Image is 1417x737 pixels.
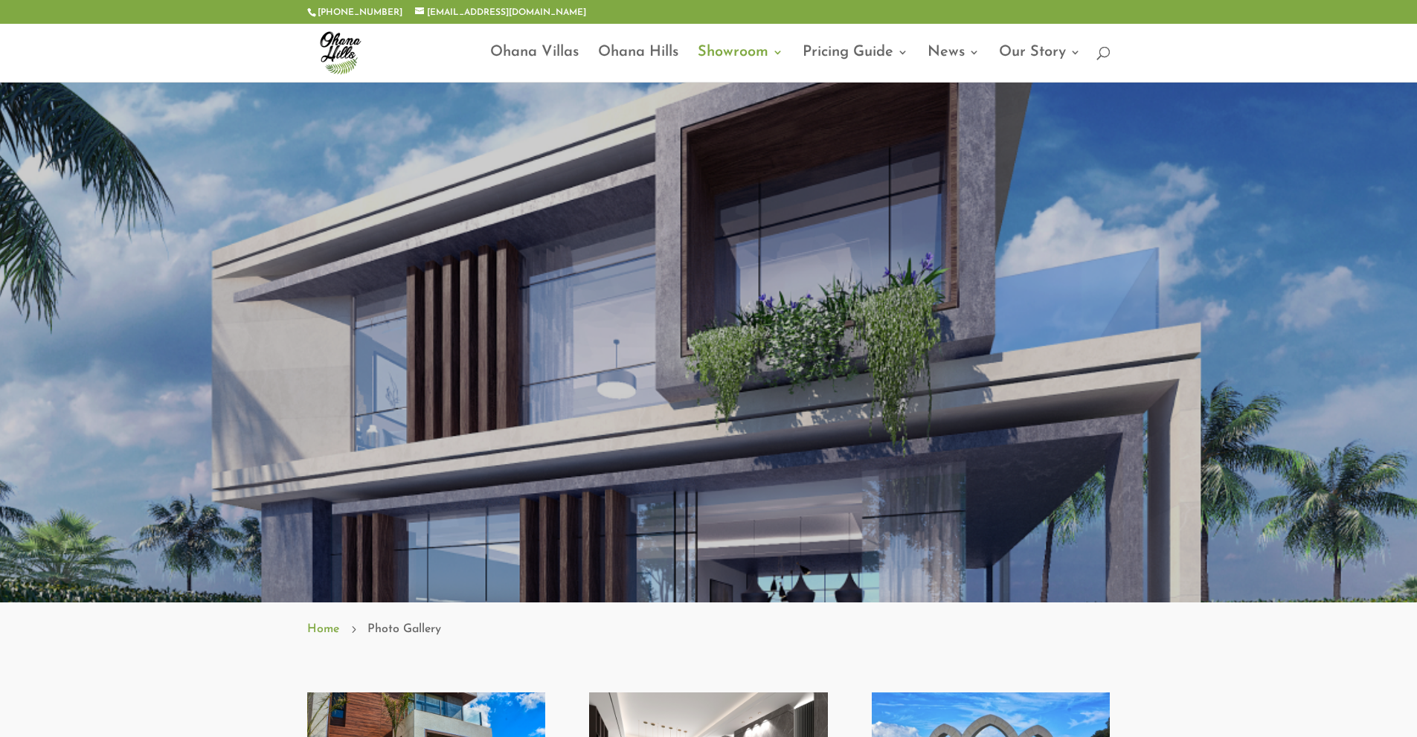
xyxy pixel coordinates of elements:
[999,47,1081,82] a: Our Story
[415,8,586,17] a: [EMAIL_ADDRESS][DOMAIN_NAME]
[598,47,678,82] a: Ohana Hills
[347,622,360,636] span: 5
[698,47,783,82] a: Showroom
[318,8,402,17] a: [PHONE_NUMBER]
[803,47,908,82] a: Pricing Guide
[928,47,980,82] a: News
[490,47,579,82] a: Ohana Villas
[310,22,370,82] img: ohana-hills
[307,619,339,639] a: Home
[367,619,441,639] span: Photo Gallery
